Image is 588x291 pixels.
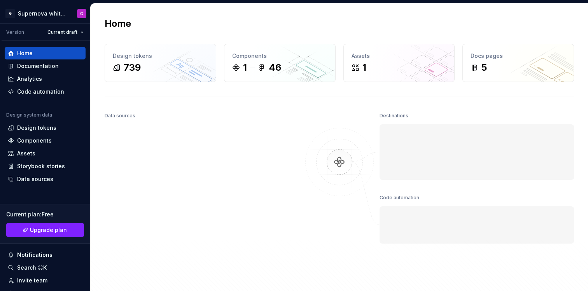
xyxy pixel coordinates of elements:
[113,52,208,60] div: Design tokens
[17,124,56,132] div: Design tokens
[5,249,86,261] button: Notifications
[5,73,86,85] a: Analytics
[5,134,86,147] a: Components
[30,226,67,234] span: Upgrade plan
[380,110,408,121] div: Destinations
[105,110,135,121] div: Data sources
[17,264,47,272] div: Search ⌘K
[243,61,247,74] div: 1
[17,162,65,170] div: Storybook stories
[5,147,86,160] a: Assets
[105,17,131,30] h2: Home
[380,192,419,203] div: Code automation
[5,160,86,173] a: Storybook stories
[6,112,52,118] div: Design system data
[5,122,86,134] a: Design tokens
[5,47,86,59] a: Home
[80,10,83,17] div: G
[6,29,24,35] div: Version
[5,173,86,185] a: Data sources
[362,61,366,74] div: 1
[17,175,53,183] div: Data sources
[232,52,327,60] div: Components
[17,150,35,157] div: Assets
[18,10,68,17] div: Supernova white label
[224,44,336,82] a: Components146
[352,52,447,60] div: Assets
[481,61,487,74] div: 5
[17,137,52,145] div: Components
[6,223,84,237] button: Upgrade plan
[47,29,77,35] span: Current draft
[6,211,84,218] div: Current plan : Free
[17,49,33,57] div: Home
[17,251,52,259] div: Notifications
[5,274,86,287] a: Invite team
[124,61,141,74] div: 739
[269,61,281,74] div: 46
[462,44,574,82] a: Docs pages5
[2,5,89,22] button: GSupernova white labelG
[5,261,86,274] button: Search ⌘K
[471,52,566,60] div: Docs pages
[44,27,87,38] button: Current draft
[17,62,59,70] div: Documentation
[105,44,216,82] a: Design tokens739
[343,44,455,82] a: Assets1
[17,88,64,96] div: Code automation
[5,9,15,18] div: G
[5,85,86,98] a: Code automation
[17,75,42,83] div: Analytics
[5,60,86,72] a: Documentation
[17,277,47,284] div: Invite team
